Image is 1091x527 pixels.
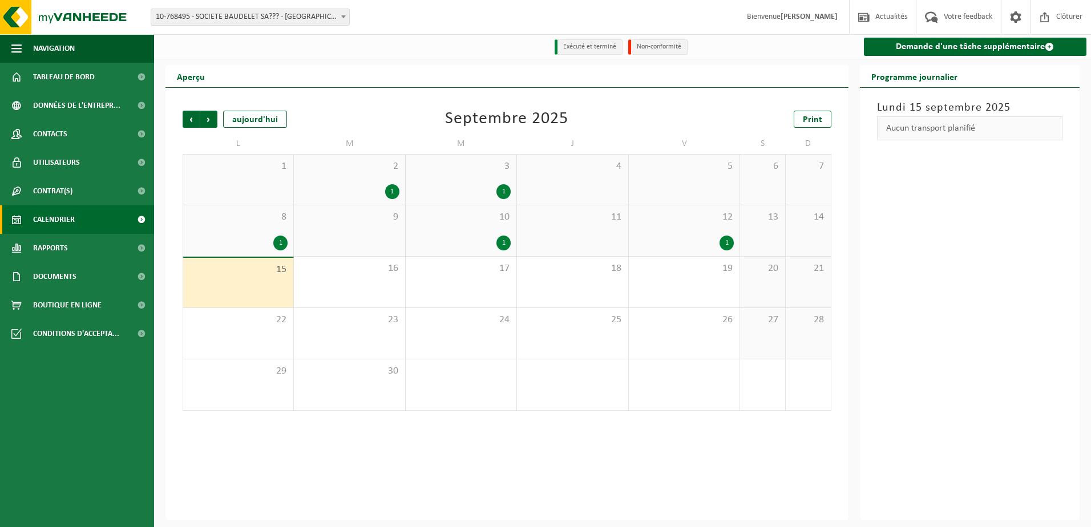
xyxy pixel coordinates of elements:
[183,133,294,154] td: L
[864,38,1087,56] a: Demande d'une tâche supplémentaire
[189,365,288,378] span: 29
[781,13,838,21] strong: [PERSON_NAME]
[523,262,622,275] span: 18
[496,184,511,199] div: 1
[635,314,734,326] span: 26
[33,177,72,205] span: Contrat(s)
[33,262,76,291] span: Documents
[411,314,511,326] span: 24
[877,116,1063,140] div: Aucun transport planifié
[746,262,779,275] span: 20
[628,39,688,55] li: Non-conformité
[746,211,779,224] span: 13
[223,111,287,128] div: aujourd'hui
[189,211,288,224] span: 8
[746,160,779,173] span: 6
[635,160,734,173] span: 5
[183,111,200,128] span: Précédent
[406,133,517,154] td: M
[273,236,288,250] div: 1
[33,291,102,319] span: Boutique en ligne
[411,211,511,224] span: 10
[411,160,511,173] span: 3
[496,236,511,250] div: 1
[189,263,288,276] span: 15
[33,120,67,148] span: Contacts
[151,9,350,26] span: 10-768495 - SOCIETE BAUDELET SA??? - BLARINGHEM
[165,65,216,87] h2: Aperçu
[523,160,622,173] span: 4
[294,133,405,154] td: M
[803,115,822,124] span: Print
[555,39,623,55] li: Exécuté et terminé
[791,262,825,275] span: 21
[33,63,95,91] span: Tableau de bord
[860,65,969,87] h2: Programme journalier
[740,133,786,154] td: S
[746,314,779,326] span: 27
[300,160,399,173] span: 2
[189,314,288,326] span: 22
[791,211,825,224] span: 14
[300,365,399,378] span: 30
[877,99,1063,116] h3: Lundi 15 septembre 2025
[33,234,68,262] span: Rapports
[200,111,217,128] span: Suivant
[791,160,825,173] span: 7
[151,9,349,25] span: 10-768495 - SOCIETE BAUDELET SA??? - BLARINGHEM
[33,34,75,63] span: Navigation
[720,236,734,250] div: 1
[411,262,511,275] span: 17
[635,262,734,275] span: 19
[523,314,622,326] span: 25
[33,319,119,348] span: Conditions d'accepta...
[33,205,75,234] span: Calendrier
[517,133,628,154] td: J
[385,184,399,199] div: 1
[791,314,825,326] span: 28
[33,148,80,177] span: Utilisateurs
[635,211,734,224] span: 12
[300,262,399,275] span: 16
[629,133,740,154] td: V
[189,160,288,173] span: 1
[445,111,568,128] div: Septembre 2025
[523,211,622,224] span: 11
[300,211,399,224] span: 9
[300,314,399,326] span: 23
[786,133,831,154] td: D
[33,91,120,120] span: Données de l'entrepr...
[794,111,831,128] a: Print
